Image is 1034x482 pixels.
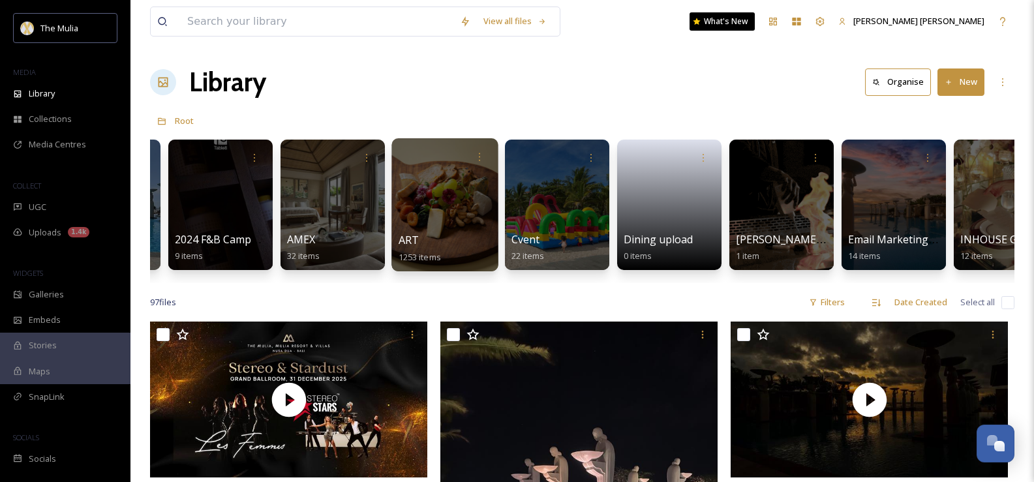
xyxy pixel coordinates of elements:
[736,250,759,262] span: 1 item
[848,232,961,247] span: Email Marketing / EDM
[736,232,850,247] span: [PERSON_NAME]'s FILE
[189,63,266,102] a: Library
[624,233,693,262] a: Dining upload0 items
[832,8,991,34] a: [PERSON_NAME] [PERSON_NAME]
[511,233,544,262] a: Cvent22 items
[29,288,64,301] span: Galleries
[175,113,194,128] a: Root
[287,233,320,262] a: AMEX32 items
[690,12,755,31] a: What's New
[977,425,1014,462] button: Open Chat
[29,201,46,213] span: UGC
[287,250,320,262] span: 32 items
[150,296,176,309] span: 97 file s
[29,391,65,403] span: SnapLink
[29,226,61,239] span: Uploads
[848,250,881,262] span: 14 items
[13,67,36,77] span: MEDIA
[181,7,453,36] input: Search your library
[865,68,931,95] button: Organise
[29,339,57,352] span: Stories
[853,15,984,27] span: [PERSON_NAME] [PERSON_NAME]
[68,227,89,237] div: 1.4k
[731,322,1008,477] img: thumbnail
[399,233,419,247] span: ART
[29,453,56,465] span: Socials
[13,432,39,442] span: SOCIALS
[175,232,273,247] span: 2024 F&B Campaign
[624,250,652,262] span: 0 items
[150,322,427,477] img: thumbnail
[29,113,72,125] span: Collections
[848,233,961,262] a: Email Marketing / EDM14 items
[960,250,993,262] span: 12 items
[399,250,441,262] span: 1253 items
[937,68,984,95] button: New
[477,8,553,34] a: View all files
[960,296,995,309] span: Select all
[29,314,61,326] span: Embeds
[736,233,850,262] a: [PERSON_NAME]'s FILE1 item
[865,68,937,95] a: Organise
[399,234,441,263] a: ART1253 items
[175,233,273,262] a: 2024 F&B Campaign9 items
[511,250,544,262] span: 22 items
[175,250,203,262] span: 9 items
[287,232,315,247] span: AMEX
[511,232,540,247] span: Cvent
[802,290,851,315] div: Filters
[888,290,954,315] div: Date Created
[29,87,55,100] span: Library
[13,181,41,190] span: COLLECT
[29,138,86,151] span: Media Centres
[175,115,194,127] span: Root
[40,22,78,34] span: The Mulia
[624,232,693,247] span: Dining upload
[13,268,43,278] span: WIDGETS
[29,365,50,378] span: Maps
[21,22,34,35] img: mulia_logo.png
